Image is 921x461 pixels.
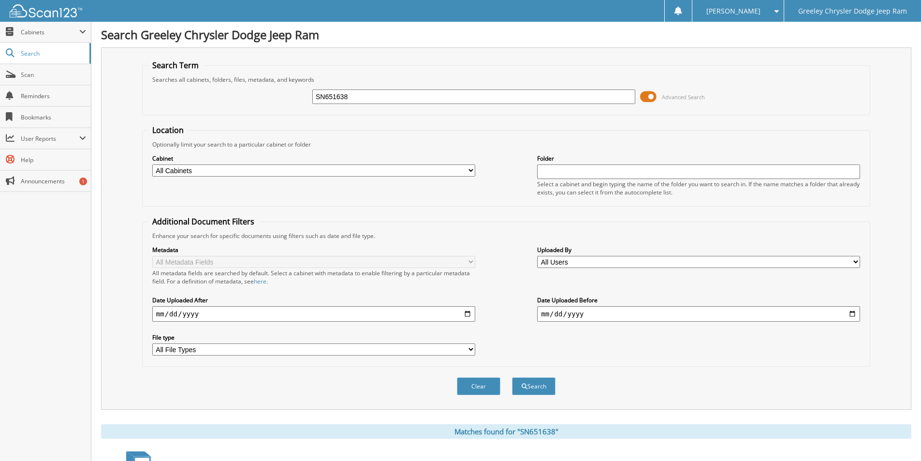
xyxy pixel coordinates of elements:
button: Clear [457,377,500,395]
label: Uploaded By [537,246,860,254]
span: Cabinets [21,28,79,36]
legend: Additional Document Filters [147,216,259,227]
span: Announcements [21,177,86,185]
span: Advanced Search [662,93,705,101]
h1: Search Greeley Chrysler Dodge Jeep Ram [101,27,911,43]
button: Search [512,377,556,395]
span: Help [21,156,86,164]
label: File type [152,333,475,342]
div: Searches all cabinets, folders, files, metadata, and keywords [147,75,865,84]
div: Select a cabinet and begin typing the name of the folder you want to search in. If the name match... [537,180,860,196]
span: Reminders [21,92,86,100]
legend: Location [147,125,189,135]
span: User Reports [21,134,79,143]
div: Enhance your search for specific documents using filters such as date and file type. [147,232,865,240]
label: Date Uploaded After [152,296,475,304]
img: scan123-logo-white.svg [10,4,82,17]
span: Search [21,49,85,58]
legend: Search Term [147,60,204,71]
div: Matches found for "SN651638" [101,424,911,439]
div: Optionally limit your search to a particular cabinet or folder [147,140,865,149]
span: Bookmarks [21,113,86,121]
div: All metadata fields are searched by default. Select a cabinet with metadata to enable filtering b... [152,269,475,285]
label: Cabinet [152,154,475,163]
a: here [254,277,266,285]
span: Greeley Chrysler Dodge Jeep Ram [798,8,907,14]
label: Metadata [152,246,475,254]
input: end [537,306,860,322]
label: Folder [537,154,860,163]
span: Scan [21,71,86,79]
span: [PERSON_NAME] [706,8,760,14]
input: start [152,306,475,322]
div: 1 [79,178,87,185]
label: Date Uploaded Before [537,296,860,304]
